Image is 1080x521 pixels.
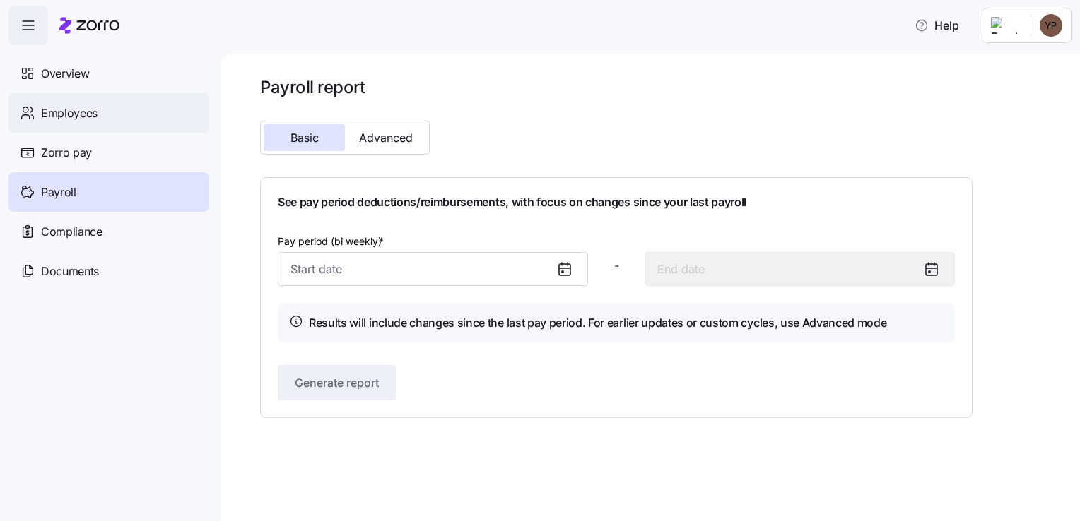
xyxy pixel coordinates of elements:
h1: Payroll report [260,76,973,98]
span: Basic [290,132,319,143]
label: Pay period (bi weekly) [278,234,387,249]
a: Zorro pay [8,133,209,172]
span: - [614,257,619,275]
span: Help [915,17,959,34]
button: Help [903,11,970,40]
span: Compliance [41,223,102,241]
h4: Results will include changes since the last pay period. For earlier updates or custom cycles, use [309,314,887,332]
img: Employer logo [991,17,1019,34]
span: Zorro pay [41,144,92,162]
a: Overview [8,54,209,93]
input: End date [645,252,955,286]
a: Employees [8,93,209,133]
input: Start date [278,252,588,286]
a: Compliance [8,212,209,251]
a: Payroll [8,172,209,212]
span: Generate report [295,374,379,391]
span: Payroll [41,184,76,201]
h1: See pay period deductions/reimbursements, with focus on changes since your last payroll [278,195,955,210]
a: Documents [8,251,209,291]
button: Generate report [278,365,396,400]
span: Overview [41,65,89,83]
span: Documents [41,263,99,280]
img: 1a8d1e34e8936ee5f73660366535aa3c [1040,14,1062,37]
a: Advanced mode [802,316,887,330]
span: Advanced [359,132,413,143]
span: Employees [41,104,98,122]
